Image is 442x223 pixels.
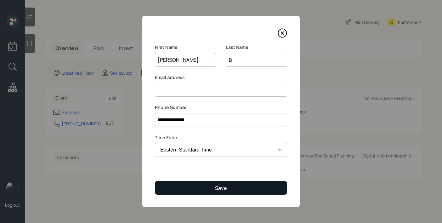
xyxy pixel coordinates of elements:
[155,104,287,111] label: Phone Number
[155,134,287,141] label: Time Zone
[215,185,227,192] div: Save
[155,74,287,81] label: Email Address
[226,44,287,50] label: Last Name
[155,44,216,50] label: First Name
[155,181,287,195] button: Save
